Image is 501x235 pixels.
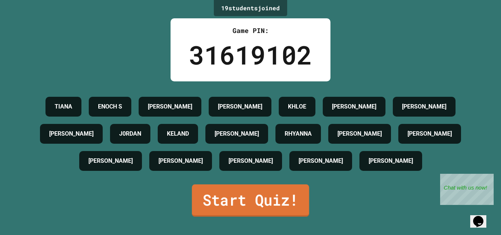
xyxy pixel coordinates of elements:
[299,157,343,165] h4: [PERSON_NAME]
[288,102,306,111] h4: KHLOE
[98,102,122,111] h4: ENOCH S
[119,129,141,138] h4: J0RDAN
[158,157,203,165] h4: [PERSON_NAME]
[88,157,133,165] h4: [PERSON_NAME]
[402,102,446,111] h4: [PERSON_NAME]
[49,129,94,138] h4: [PERSON_NAME]
[189,36,312,74] div: 31619102
[189,26,312,36] div: Game PIN:
[228,157,273,165] h4: [PERSON_NAME]
[407,129,452,138] h4: [PERSON_NAME]
[218,102,262,111] h4: [PERSON_NAME]
[148,102,192,111] h4: [PERSON_NAME]
[55,102,72,111] h4: TIANA
[440,174,494,205] iframe: chat widget
[337,129,382,138] h4: [PERSON_NAME]
[332,102,376,111] h4: [PERSON_NAME]
[470,206,494,228] iframe: chat widget
[167,129,189,138] h4: KELAND
[215,129,259,138] h4: [PERSON_NAME]
[192,184,309,217] a: Start Quiz!
[285,129,312,138] h4: RHYANNA
[369,157,413,165] h4: [PERSON_NAME]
